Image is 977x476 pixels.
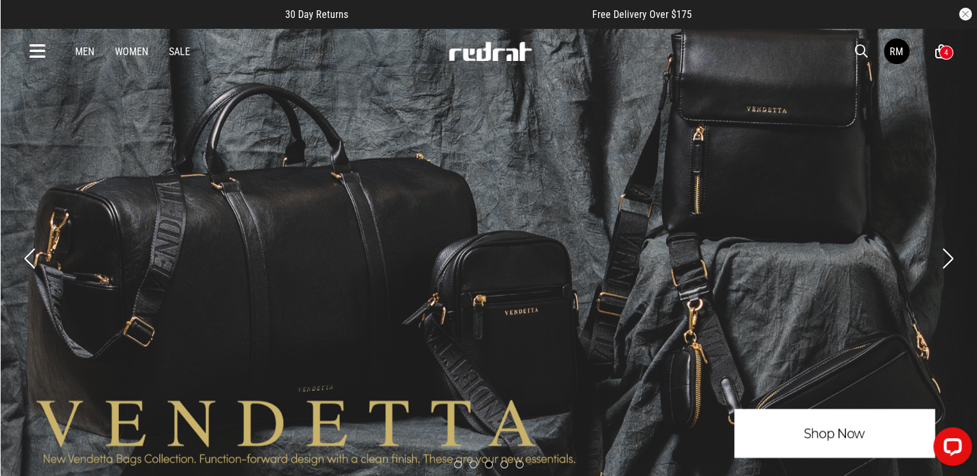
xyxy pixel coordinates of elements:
a: Women [115,46,148,58]
span: Free Delivery Over $175 [592,8,692,21]
div: RM [890,46,903,58]
div: 4 [944,48,948,57]
a: Men [75,46,94,58]
button: Next slide [939,244,956,273]
iframe: Customer reviews powered by Trustpilot [374,8,567,21]
a: Sale [169,46,190,58]
a: 4 [935,45,947,58]
span: 30 Day Returns [285,8,348,21]
button: Previous slide [21,244,38,273]
iframe: LiveChat chat widget [923,422,977,476]
img: Redrat logo [448,42,533,61]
